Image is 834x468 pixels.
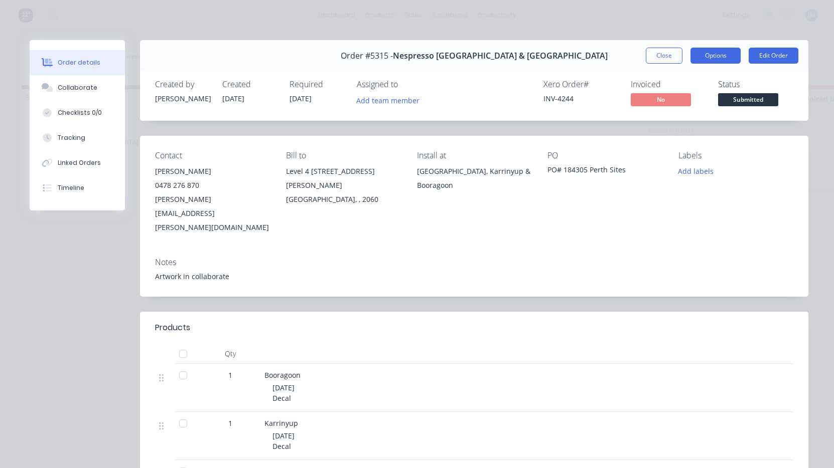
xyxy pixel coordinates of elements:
[30,125,125,150] button: Tracking
[155,151,270,160] div: Contact
[155,80,210,89] div: Created by
[58,183,84,192] div: Timeline
[30,175,125,200] button: Timeline
[718,80,793,89] div: Status
[417,164,532,196] div: [GEOGRAPHIC_DATA], Karrinyup & Booragoon
[155,322,190,334] div: Products
[58,158,101,167] div: Linked Orders
[228,370,232,380] span: 1
[155,258,793,267] div: Notes
[155,271,793,282] div: Artwork in collaborate
[272,431,295,451] span: [DATE] Decal
[155,164,270,235] div: [PERSON_NAME]0478 276 870[PERSON_NAME][EMAIL_ADDRESS][PERSON_NAME][DOMAIN_NAME]
[30,75,125,100] button: Collaborate
[673,164,719,178] button: Add labels
[264,370,301,380] span: Booragoon
[749,48,798,64] button: Edit Order
[30,150,125,175] button: Linked Orders
[290,94,312,103] span: [DATE]
[222,94,244,103] span: [DATE]
[30,50,125,75] button: Order details
[417,151,532,160] div: Install at
[58,133,85,142] div: Tracking
[341,51,393,61] span: Order #5315 -
[646,48,682,64] button: Close
[718,93,778,108] button: Submitted
[286,192,401,206] div: [GEOGRAPHIC_DATA], , 2060
[286,164,401,206] div: Level 4 [STREET_ADDRESS][PERSON_NAME][GEOGRAPHIC_DATA], , 2060
[690,48,741,64] button: Options
[228,418,232,428] span: 1
[58,58,100,67] div: Order details
[543,80,619,89] div: Xero Order #
[351,93,425,107] button: Add team member
[718,93,778,106] span: Submitted
[155,192,270,235] div: [PERSON_NAME][EMAIL_ADDRESS][PERSON_NAME][DOMAIN_NAME]
[58,108,102,117] div: Checklists 0/0
[155,93,210,104] div: [PERSON_NAME]
[547,151,662,160] div: PO
[155,178,270,192] div: 0478 276 870
[272,383,295,403] span: [DATE] Decal
[155,164,270,178] div: [PERSON_NAME]
[678,151,793,160] div: Labels
[357,80,457,89] div: Assigned to
[393,51,608,61] span: Nespresso [GEOGRAPHIC_DATA] & [GEOGRAPHIC_DATA]
[30,100,125,125] button: Checklists 0/0
[290,80,345,89] div: Required
[222,80,277,89] div: Created
[631,80,706,89] div: Invoiced
[286,164,401,192] div: Level 4 [STREET_ADDRESS][PERSON_NAME]
[547,164,662,178] div: PO# 184305 Perth Sites
[417,164,532,192] div: [GEOGRAPHIC_DATA], Karrinyup & Booragoon
[58,83,97,92] div: Collaborate
[631,93,691,106] span: No
[543,93,619,104] div: INV-4244
[264,418,298,428] span: Karrinyup
[357,93,425,107] button: Add team member
[286,151,401,160] div: Bill to
[200,344,260,364] div: Qty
